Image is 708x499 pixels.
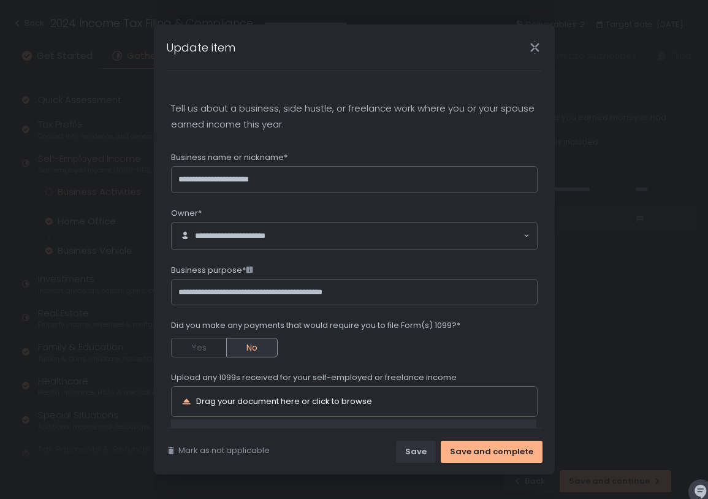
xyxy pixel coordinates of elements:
button: Save and complete [441,441,542,463]
button: Yes [171,338,226,357]
p: Tell us about a business, side hustle, or freelance work where you or your spouse earned income t... [171,101,538,132]
button: Save [396,441,436,463]
span: Mark as not applicable [178,445,270,456]
span: Business purpose* [171,265,253,276]
div: Save and complete [450,446,533,457]
div: Save [405,446,427,457]
span: Owner* [171,208,202,219]
span: Did you make any payments that would require you to file Form(s) 1099?* [171,320,460,331]
input: Search for option [265,230,522,242]
button: No [226,338,278,357]
div: Search for option [172,223,537,250]
span: Upload any 1099s received for your self-employed or freelance income [171,372,457,383]
h1: Update item [166,39,235,56]
span: Business name or nickname* [171,152,287,163]
div: Close [516,40,555,55]
button: Mark as not applicable [166,445,270,456]
div: Drag your document here or click to browse [196,397,372,405]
